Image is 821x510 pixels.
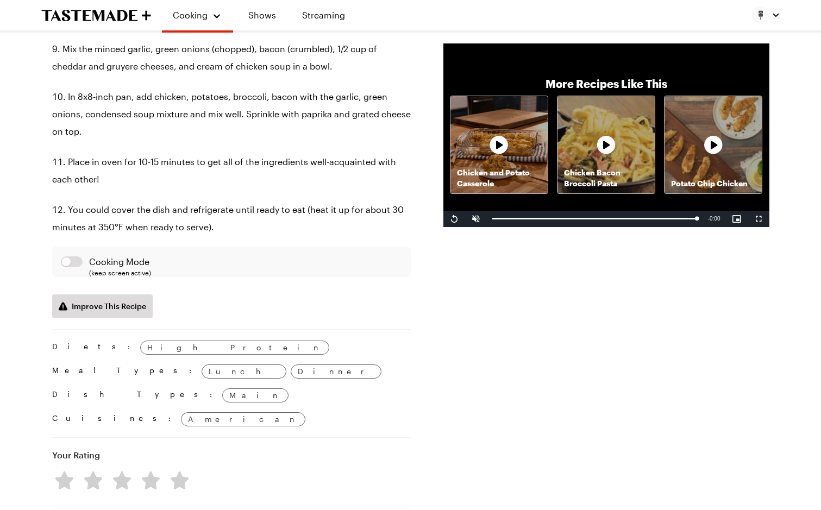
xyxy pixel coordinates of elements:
[752,7,769,24] img: Profile picture
[173,10,208,20] span: Cooking
[52,449,100,462] h4: Your Rating
[52,294,153,318] a: Improve This Recipe
[710,216,720,222] span: 0:00
[181,412,305,426] a: American
[726,211,748,227] button: Picture-in-Picture
[52,40,411,75] li: Mix the minced garlic, green onions (chopped), bacon (crumbled), 1/2 cup of cheddar and gruyere c...
[41,9,151,22] a: To Tastemade Home Page
[443,211,465,227] button: Replay
[229,389,281,401] span: Main
[72,301,146,312] span: Improve This Recipe
[298,366,374,377] span: Dinner
[52,341,136,355] span: Diets:
[557,96,655,194] a: Chicken Bacon Broccoli PastaRecipe image thumbnail
[748,211,769,227] button: Fullscreen
[222,388,289,402] a: Main
[752,7,780,24] button: Profile picture
[52,153,411,188] li: Place in oven for 10-15 minutes to get all of the ingredients well-acquainted with each other!
[89,255,402,268] span: Cooking Mode
[52,412,177,426] span: Cuisines:
[465,211,487,227] button: Unmute
[450,167,548,189] p: Chicken and Potato Casserole
[209,366,279,377] span: Lunch
[450,96,548,194] a: Chicken and Potato CasseroleRecipe image thumbnail
[147,342,322,354] span: High Protein
[664,96,762,194] a: Potato Chip ChickenRecipe image thumbnail
[89,268,402,277] span: (keep screen active)
[173,4,222,26] button: Cooking
[708,216,710,222] span: -
[557,167,655,189] p: Chicken Bacon Broccoli Pasta
[52,201,411,236] li: You could cover the dish and refrigerate until ready to eat (heat it up for about 30 minutes at 3...
[140,341,329,355] a: High Protein
[665,178,762,189] p: Potato Chip Chicken
[546,76,667,91] p: More Recipes Like This
[291,364,381,379] a: Dinner
[52,364,197,379] span: Meal Types:
[492,218,697,219] div: Progress Bar
[202,364,286,379] a: Lunch
[188,413,298,425] span: American
[52,88,411,140] li: In 8x8-inch pan, add chicken, potatoes, broccoli, bacon with the garlic, green onions, condensed ...
[52,388,218,402] span: Dish Types:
